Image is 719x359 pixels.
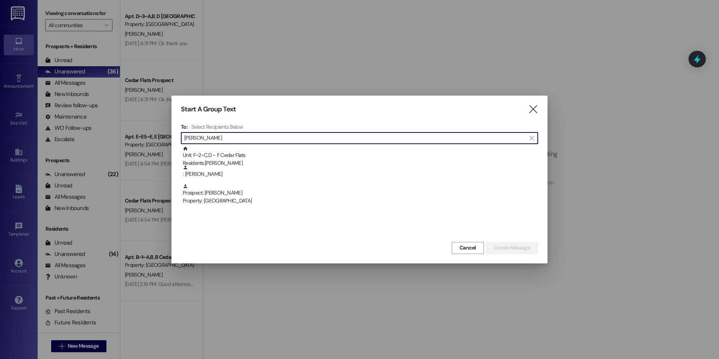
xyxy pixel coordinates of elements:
div: Unit: F~2~C,D - F Cedar Flats [183,146,538,167]
div: : [PERSON_NAME] [183,165,538,178]
div: Prospect: [PERSON_NAME]Property: [GEOGRAPHIC_DATA] [181,184,538,202]
button: Clear text [526,132,538,144]
div: Prospect: [PERSON_NAME] [183,184,538,205]
div: Residents: [PERSON_NAME] [183,159,538,167]
h3: To: [181,123,188,130]
span: Cancel [460,244,476,252]
h4: Select Recipients Below [191,123,243,130]
button: Create Message [486,242,538,254]
h3: Start A Group Text [181,105,236,114]
i:  [528,105,538,113]
i:  [529,135,534,141]
div: : [PERSON_NAME] [181,165,538,184]
button: Cancel [452,242,484,254]
div: Unit: F~2~C,D - F Cedar FlatsResidents:[PERSON_NAME] [181,146,538,165]
span: Create Message [494,244,530,252]
div: Property: [GEOGRAPHIC_DATA] [183,197,538,205]
input: Search for any contact or apartment [184,133,526,143]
